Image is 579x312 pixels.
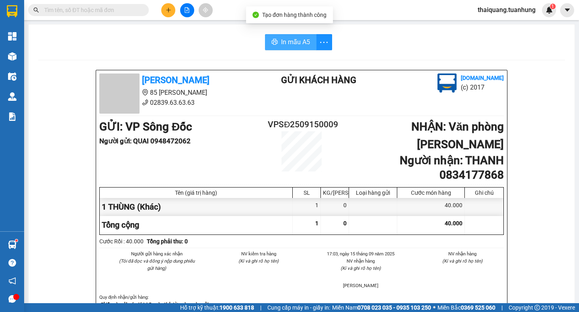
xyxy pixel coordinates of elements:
span: 40.000 [445,220,462,226]
span: file-add [184,7,190,13]
span: phone [142,99,148,106]
input: Tìm tên, số ĐT hoặc mã đơn [44,6,139,14]
span: environment [46,19,53,26]
div: KG/[PERSON_NAME] [323,190,347,196]
span: search [33,7,39,13]
i: (Tôi đã đọc và đồng ý nộp dung phiếu gửi hàng) [119,258,195,271]
img: warehouse-icon [8,72,16,81]
strong: 0708 023 035 - 0935 103 250 [357,304,431,311]
sup: 1 [15,239,18,242]
li: [PERSON_NAME] [319,282,402,289]
div: 40.000 [397,198,465,216]
span: question-circle [8,259,16,267]
i: (Kí và ghi rõ họ tên) [442,258,482,264]
li: 85 [PERSON_NAME] [99,88,249,98]
span: check-circle [253,12,259,18]
span: phone [46,29,53,36]
span: message [8,295,16,303]
h2: VPSĐ2509150009 [268,118,335,131]
strong: 0369 525 060 [461,304,495,311]
b: GỬI : VP Sông Đốc [4,50,96,63]
button: plus [161,3,175,17]
li: NV nhận hàng [319,257,402,265]
button: more [316,34,332,50]
span: Hỗ trợ kỹ thuật: [180,303,254,312]
li: NV nhận hàng [421,250,504,257]
span: ⚪️ [433,306,435,309]
b: Người nhận : THANH 0834177868 [400,154,504,181]
span: aim [203,7,208,13]
button: aim [199,3,213,17]
img: warehouse-icon [8,52,16,61]
span: In mẫu A5 [281,37,310,47]
span: 0 [343,220,347,226]
span: copyright [534,305,540,310]
img: solution-icon [8,112,16,121]
i: (Kí và ghi rõ họ tên) [238,258,279,264]
li: 02839.63.63.63 [4,28,153,38]
div: Loại hàng gửi [351,190,395,196]
b: Gửi khách hàng [281,75,356,85]
li: 85 [PERSON_NAME] [4,18,153,28]
span: | [260,303,261,312]
img: warehouse-icon [8,241,16,249]
b: [DOMAIN_NAME] [461,75,504,81]
span: Tạo đơn hàng thành công [262,12,326,18]
span: 1 [315,220,318,226]
span: thaiquang.tuanhung [471,5,542,15]
span: | [501,303,503,312]
img: warehouse-icon [8,92,16,101]
span: Tổng cộng [102,220,139,230]
sup: 1 [550,4,556,9]
button: printerIn mẫu A5 [265,34,316,50]
span: more [316,37,332,47]
li: 02839.63.63.63 [99,98,249,108]
span: Miền Nam [332,303,431,312]
div: 0 [321,198,349,216]
i: (Kí và ghi rõ họ tên) [341,265,381,271]
b: [PERSON_NAME] [46,5,114,15]
div: SL [295,190,318,196]
b: Người gửi : QUAI 0948472062 [99,137,191,145]
div: Cước Rồi : 40.000 [99,237,144,246]
strong: 1900 633 818 [220,304,254,311]
img: logo.jpg [437,73,457,93]
li: 17:03, ngày 15 tháng 09 năm 2025 [319,250,402,257]
span: notification [8,277,16,285]
span: environment [142,89,148,96]
strong: -Phiếu này chỉ có giá trị 5 ngày tính từ ngày ngày gửi [99,302,209,307]
b: [PERSON_NAME] [142,75,209,85]
img: icon-new-feature [546,6,553,14]
div: Cước món hàng [399,190,462,196]
span: Miền Bắc [437,303,495,312]
div: Tên (giá trị hàng) [102,190,290,196]
span: 1 [551,4,554,9]
b: NHẬN : Văn phòng [PERSON_NAME] [411,120,504,151]
b: Tổng phải thu: 0 [147,238,188,245]
img: dashboard-icon [8,32,16,41]
span: caret-down [564,6,571,14]
div: Ghi chú [467,190,501,196]
button: file-add [180,3,194,17]
span: Cung cấp máy in - giấy in: [267,303,330,312]
button: caret-down [560,3,574,17]
li: NV kiểm tra hàng [218,250,300,257]
li: Người gửi hàng xác nhận [115,250,198,257]
div: 1 THÙNG (Khác) [100,198,293,216]
img: logo-vxr [7,5,17,17]
li: (c) 2017 [461,82,504,92]
div: 1 [293,198,321,216]
span: printer [271,39,278,46]
span: plus [166,7,171,13]
b: GỬI : VP Sông Đốc [99,120,192,133]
